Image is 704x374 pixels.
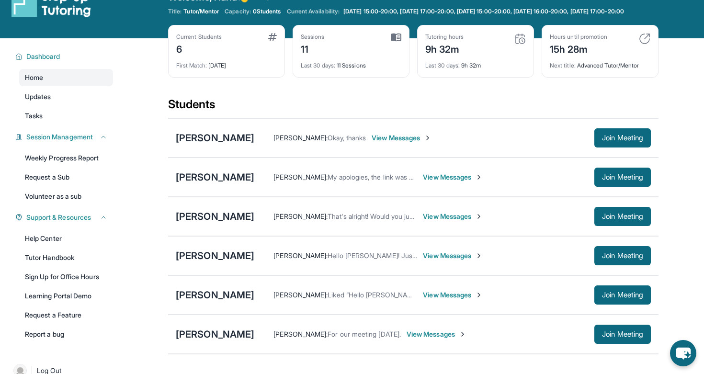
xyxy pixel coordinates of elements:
a: Request a Sub [19,169,113,186]
div: 6 [176,41,222,56]
button: Join Meeting [594,285,651,305]
span: Join Meeting [602,331,643,337]
span: Okay, thanks [328,134,366,142]
span: Next title : [550,62,576,69]
a: Help Center [19,230,113,247]
span: Join Meeting [602,214,643,219]
div: [PERSON_NAME] [176,170,254,184]
a: Volunteer as a sub [19,188,113,205]
span: Join Meeting [602,135,643,141]
span: [PERSON_NAME] : [273,251,328,260]
a: Request a Feature [19,306,113,324]
span: Capacity: [225,8,251,15]
a: Learning Portal Demo [19,287,113,305]
a: Tasks [19,107,113,125]
span: First Match : [176,62,207,69]
span: Hello [PERSON_NAME]! Just reminding you that we have another meeting [DATE] at 5:30 pm see you soon! [328,251,654,260]
div: 11 Sessions [301,56,401,69]
div: 9h 32m [425,56,526,69]
span: Join Meeting [602,174,643,180]
span: [PERSON_NAME] : [273,330,328,338]
a: [DATE] 15:00-20:00, [DATE] 17:00-20:00, [DATE] 15:00-20:00, [DATE] 16:00-20:00, [DATE] 17:00-20:00 [341,8,626,15]
span: Last 30 days : [301,62,335,69]
div: Hours until promotion [550,33,607,41]
span: [PERSON_NAME] : [273,212,328,220]
img: Chevron-Right [459,330,466,338]
button: Session Management [23,132,107,142]
span: [PERSON_NAME] : [273,134,328,142]
div: [PERSON_NAME] [176,131,254,145]
div: [DATE] [176,56,277,69]
img: Chevron-Right [475,173,483,181]
span: View Messages [423,251,483,261]
span: For our meeting [DATE]. [328,330,401,338]
a: Weekly Progress Report [19,149,113,167]
span: Updates [25,92,51,102]
span: View Messages [423,290,483,300]
button: Dashboard [23,52,107,61]
span: Tasks [25,111,43,121]
img: Chevron-Right [475,252,483,260]
span: Last 30 days : [425,62,460,69]
span: My apologies, the link was not working [DATE] but here it is now! I'm excited for our first meeti... [328,173,645,181]
img: card [391,33,401,42]
img: Chevron-Right [475,213,483,220]
span: Support & Resources [26,213,91,222]
div: [PERSON_NAME] [176,328,254,341]
button: Support & Resources [23,213,107,222]
span: Session Management [26,132,93,142]
a: Report a bug [19,326,113,343]
img: card [639,33,650,45]
div: [PERSON_NAME] [176,249,254,262]
img: Chevron-Right [475,291,483,299]
span: [DATE] 15:00-20:00, [DATE] 17:00-20:00, [DATE] 15:00-20:00, [DATE] 16:00-20:00, [DATE] 17:00-20:00 [343,8,624,15]
a: Updates [19,88,113,105]
div: Current Students [176,33,222,41]
div: [PERSON_NAME] [176,210,254,223]
span: View Messages [423,212,483,221]
a: Sign Up for Office Hours [19,268,113,285]
div: [PERSON_NAME] [176,288,254,302]
a: Home [19,69,113,86]
button: chat-button [670,340,696,366]
img: card [514,33,526,45]
div: 15h 28m [550,41,607,56]
span: Home [25,73,43,82]
a: Tutor Handbook [19,249,113,266]
span: View Messages [372,133,431,143]
span: View Messages [423,172,483,182]
button: Join Meeting [594,207,651,226]
div: Tutoring hours [425,33,464,41]
span: Tutor/Mentor [183,8,219,15]
img: Chevron-Right [424,134,431,142]
div: Advanced Tutor/Mentor [550,56,650,69]
span: Title: [168,8,182,15]
div: 9h 32m [425,41,464,56]
button: Join Meeting [594,246,651,265]
span: Join Meeting [602,292,643,298]
div: Students [168,97,659,118]
button: Join Meeting [594,325,651,344]
span: View Messages [407,329,466,339]
div: 11 [301,41,325,56]
button: Join Meeting [594,128,651,147]
button: Join Meeting [594,168,651,187]
div: Sessions [301,33,325,41]
img: card [268,33,277,41]
span: Current Availability: [287,8,340,15]
span: [PERSON_NAME] : [273,291,328,299]
span: Join Meeting [602,253,643,259]
span: Dashboard [26,52,60,61]
span: [PERSON_NAME] : [273,173,328,181]
span: 0 Students [253,8,281,15]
